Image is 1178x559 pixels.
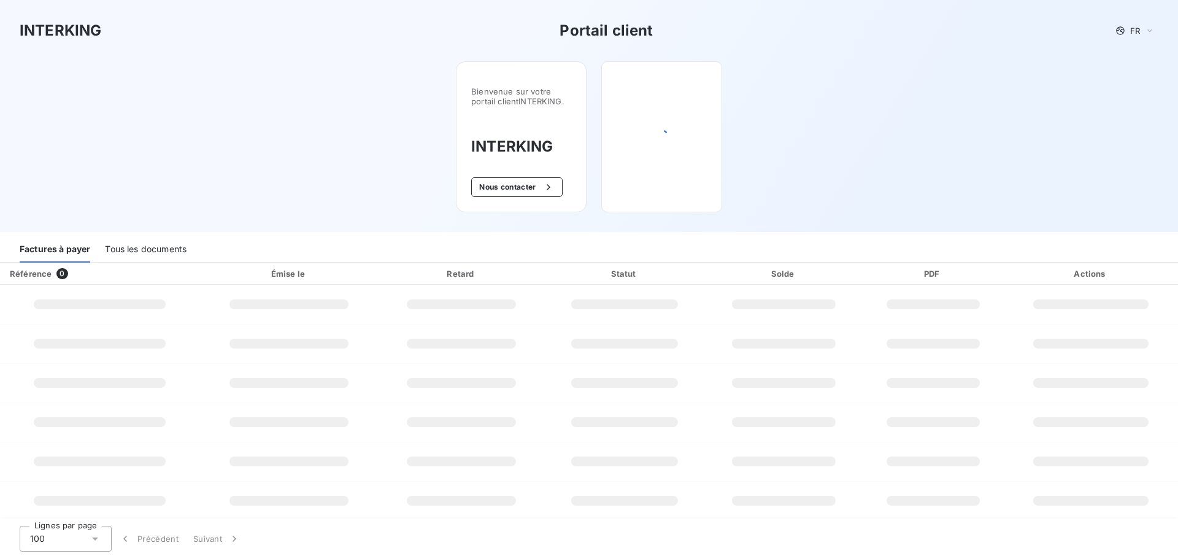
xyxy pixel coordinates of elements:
div: Actions [1006,268,1176,280]
div: Solde [708,268,860,280]
button: Précédent [112,526,186,552]
span: 0 [56,268,67,279]
button: Nous contacter [471,177,562,197]
div: Statut [547,268,703,280]
button: Suivant [186,526,248,552]
span: Bienvenue sur votre portail client INTERKING . [471,87,571,106]
span: 100 [30,533,45,545]
div: Tous les documents [105,237,187,263]
h3: INTERKING [20,20,101,42]
div: Émise le [202,268,377,280]
div: Retard [382,268,542,280]
h3: Portail client [560,20,653,42]
span: FR [1130,26,1140,36]
div: Factures à payer [20,237,90,263]
h3: INTERKING [471,136,571,158]
div: Référence [10,269,52,279]
div: PDF [865,268,1001,280]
